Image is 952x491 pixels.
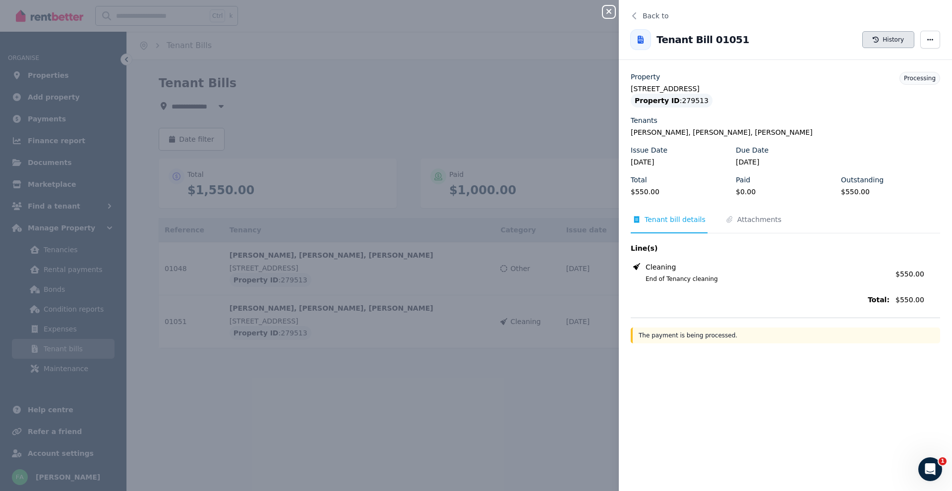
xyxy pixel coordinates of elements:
button: Gif picker [31,415,39,423]
button: Emoji picker [15,415,23,423]
div: : 279513 [631,94,713,108]
div: Hi there 👋 This is Fin speaking. I’m here to answer your questions, but you’ll always have the op... [16,63,274,82]
label: Outstanding [841,175,884,185]
label: Issue Date [631,145,667,155]
span: Attachments [737,215,781,224]
button: History [862,31,914,48]
iframe: Intercom notifications message [754,390,952,464]
label: Property [631,72,660,82]
img: Profile image for The RentBetter Team [28,5,44,21]
div: Hi there 👋 This is Fin speaking. I’m here to answer your questions, but you’ll always have the op... [8,57,282,88]
div: The RentBetter Team says… [8,57,333,89]
button: Send a message… [313,411,329,427]
span: 1 [939,457,947,465]
button: go back [6,4,25,23]
div: The RentBetter Team says… [8,89,333,133]
legend: [PERSON_NAME], [PERSON_NAME], [PERSON_NAME] [631,127,940,137]
span: $550.00 [895,270,924,278]
span: Property ID [635,96,680,106]
span: End of Tenancy cleaning [634,275,890,283]
div: The RentBetter Team • Just now [16,113,112,119]
legend: $0.00 [736,187,835,197]
textarea: Message… [8,394,333,411]
label: Total [631,175,647,185]
label: Tenants [631,115,657,125]
div: What can we help with [DATE]? [16,95,124,105]
div: Close [317,4,335,22]
span: Processing [904,75,936,82]
button: Home [298,4,317,23]
span: $550.00 [895,295,940,305]
label: Paid [736,175,750,185]
h2: Tenant Bill 01051 [656,33,749,47]
iframe: Intercom live chat [918,457,942,481]
span: Cleaning [646,262,676,272]
legend: $550.00 [631,187,730,197]
button: Upload attachment [47,415,55,423]
span: Tenant bill details [645,215,706,224]
legend: [DATE] [736,157,835,167]
span: Total: [631,295,890,305]
legend: [STREET_ADDRESS] [631,84,940,94]
span: Line(s) [631,243,890,253]
h1: The RentBetter Team [48,9,131,17]
div: What can we help with [DATE]?The RentBetter Team • Just now [8,89,132,111]
button: Back to [619,4,952,28]
label: Due Date [736,145,769,155]
legend: [DATE] [631,157,730,167]
span: Back to [643,11,669,21]
legend: $550.00 [841,187,940,197]
nav: Tabs [631,215,940,233]
div: The payment is being processed. [631,327,940,343]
